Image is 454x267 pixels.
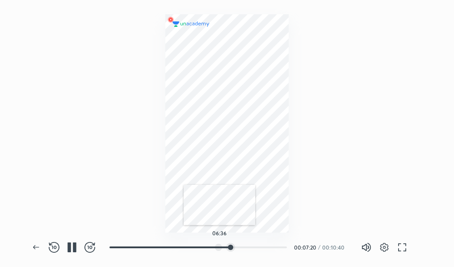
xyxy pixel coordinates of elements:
div: 00:10:40 [322,245,347,250]
div: 00:07:20 [294,245,316,250]
div: / [318,245,320,250]
h5: 06:36 [212,230,227,236]
img: logo.2a7e12a2.svg [172,21,210,27]
img: wMgqJGBwKWe8AAAAABJRU5ErkJggg== [165,14,176,25]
